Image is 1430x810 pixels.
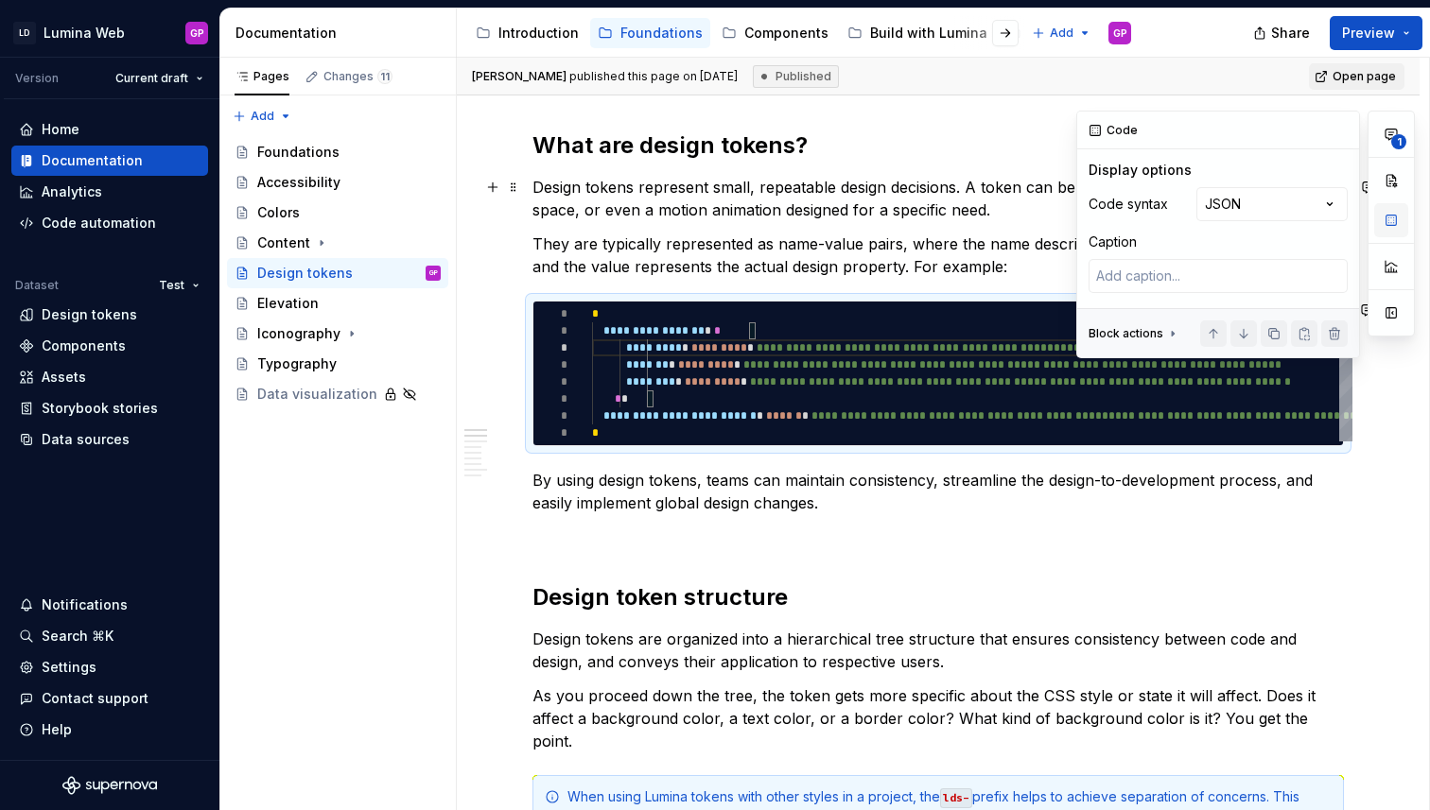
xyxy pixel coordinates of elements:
button: Help [11,715,208,745]
a: Foundations [227,137,448,167]
div: Introduction [498,24,579,43]
a: Assets [11,362,208,392]
button: Preview [1330,16,1422,50]
code: lds- [940,788,972,808]
div: Design tokens [257,264,353,283]
span: Add [1050,26,1073,41]
a: Components [11,331,208,361]
div: Design tokens [42,305,137,324]
div: Notifications [42,595,128,614]
p: Design tokens are organized into a hierarchical tree structure that ensures consistency between c... [532,628,1344,673]
a: Build with Lumina [840,18,995,48]
div: Code automation [42,214,156,233]
div: Help [42,720,72,739]
div: Foundations [257,143,340,162]
button: Test [150,272,208,299]
a: Content [227,228,448,258]
a: Iconography [227,319,448,349]
div: Storybook stories [42,399,158,418]
p: By using design tokens, teams can maintain consistency, streamline the design-to-development proc... [532,469,1344,514]
a: Open page [1309,63,1404,90]
span: published this page on [DATE] [472,69,738,84]
a: Data sources [11,424,208,455]
span: 11 [377,69,392,84]
a: Documentation [11,146,208,176]
div: Typography [257,354,337,373]
a: Design tokens [11,300,208,330]
div: LD [13,22,36,44]
div: Documentation [235,24,448,43]
div: Home [42,120,79,139]
div: Page tree [468,14,1022,52]
div: Accessibility [257,173,340,192]
a: Typography [227,349,448,379]
div: Data visualization [257,385,377,404]
h2: Design token structure [532,582,1344,612]
div: Version [15,71,59,86]
p: Design tokens represent small, repeatable design decisions. A token can be a color, font style, u... [532,176,1344,221]
button: Share [1244,16,1322,50]
button: LDLumina WebGP [4,12,216,53]
div: Lumina Web [44,24,125,43]
span: Add [251,109,274,124]
a: Introduction [468,18,586,48]
div: Documentation [42,151,143,170]
span: Share [1271,24,1310,43]
div: Content [257,233,310,252]
a: Components [714,18,836,48]
div: GP [1113,26,1127,41]
button: Search ⌘K [11,621,208,651]
a: Analytics [11,177,208,207]
a: Accessibility [227,167,448,198]
div: Iconography [257,324,340,343]
a: Design tokensGP [227,258,448,288]
a: Data visualization [227,379,448,409]
div: Dataset [15,278,59,293]
p: As you proceed down the tree, the token gets more specific about the CSS style or state it will a... [532,684,1344,752]
div: GP [429,264,438,283]
span: Preview [1342,24,1395,43]
a: Colors [227,198,448,228]
div: Foundations [620,24,703,43]
button: Current draft [107,65,212,92]
button: Notifications [11,590,208,620]
div: Pages [235,69,289,84]
div: Analytics [42,182,102,201]
div: Colors [257,203,300,222]
a: Home [11,114,208,145]
span: Current draft [115,71,188,86]
span: Test [159,278,184,293]
a: Elevation [227,288,448,319]
a: Settings [11,652,208,682]
div: GP [190,26,204,41]
h2: What are design tokens? [532,130,1344,161]
div: Search ⌘K [42,627,113,646]
div: Changes [323,69,392,84]
div: Components [42,336,126,355]
div: Page tree [227,137,448,409]
svg: Supernova Logo [62,776,157,795]
div: Published [753,65,839,88]
a: Code automation [11,208,208,238]
div: Settings [42,658,96,677]
div: Elevation [257,294,319,313]
button: Add [227,103,298,129]
button: Add [1026,20,1097,46]
div: Data sources [42,430,130,449]
div: Assets [42,368,86,387]
button: Contact support [11,683,208,714]
div: Build with Lumina [870,24,987,43]
p: They are typically represented as name-value pairs, where the name describes the token's purpose ... [532,233,1344,278]
div: Components [744,24,828,43]
div: Contact support [42,689,148,708]
span: Open page [1333,69,1396,84]
span: [PERSON_NAME] [472,69,567,83]
a: Foundations [590,18,710,48]
a: Storybook stories [11,393,208,423]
